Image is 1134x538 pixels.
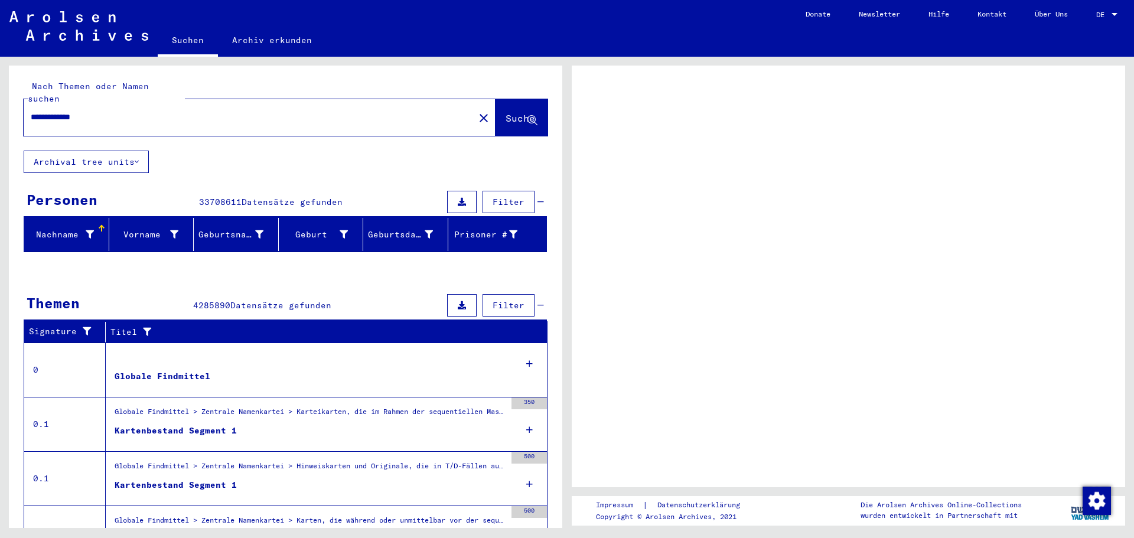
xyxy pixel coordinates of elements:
div: Personen [27,189,97,210]
div: Geburt‏ [283,225,363,244]
img: Zustimmung ändern [1083,487,1111,515]
span: Filter [493,197,524,207]
div: Globale Findmittel > Zentrale Namenkartei > Hinweiskarten und Originale, die in T/D-Fällen aufgef... [115,461,506,477]
a: Datenschutzerklärung [648,499,754,511]
div: Vorname [114,229,179,241]
a: Archiv erkunden [218,26,326,54]
button: Filter [483,294,535,317]
p: wurden entwickelt in Partnerschaft mit [861,510,1022,521]
span: 33708611 [199,197,242,207]
span: DE [1096,11,1109,19]
div: 500 [511,506,547,518]
mat-label: Nach Themen oder Namen suchen [28,81,149,104]
td: 0 [24,343,106,397]
mat-header-cell: Vorname [109,218,194,251]
div: Globale Findmittel [115,370,210,383]
div: 500 [511,452,547,464]
button: Filter [483,191,535,213]
button: Archival tree units [24,151,149,173]
div: Themen [27,292,80,314]
span: Suche [506,112,535,124]
div: Geburt‏ [283,229,348,241]
div: | [596,499,754,511]
div: Globale Findmittel > Zentrale Namenkartei > Karten, die während oder unmittelbar vor der sequenti... [115,515,506,532]
div: Prisoner # [453,229,518,241]
div: Nachname [29,225,109,244]
div: Nachname [29,229,94,241]
img: Arolsen_neg.svg [9,11,148,41]
div: 350 [511,397,547,409]
td: 0.1 [24,451,106,506]
div: Signature [29,322,108,341]
div: Titel [110,322,536,341]
div: Vorname [114,225,194,244]
img: yv_logo.png [1068,495,1113,525]
div: Kartenbestand Segment 1 [115,425,237,437]
span: Datensätze gefunden [242,197,343,207]
div: Titel [110,326,524,338]
button: Clear [472,106,496,129]
p: Copyright © Arolsen Archives, 2021 [596,511,754,522]
a: Suchen [158,26,218,57]
div: Prisoner # [453,225,533,244]
td: 0.1 [24,397,106,451]
div: Globale Findmittel > Zentrale Namenkartei > Karteikarten, die im Rahmen der sequentiellen Massend... [115,406,506,423]
mat-header-cell: Geburtsname [194,218,279,251]
div: Geburtsdatum [368,229,433,241]
div: Signature [29,325,96,338]
mat-header-cell: Geburt‏ [279,218,364,251]
a: Impressum [596,499,643,511]
mat-header-cell: Prisoner # [448,218,547,251]
mat-icon: close [477,111,491,125]
span: 4285890 [193,300,230,311]
mat-header-cell: Nachname [24,218,109,251]
p: Die Arolsen Archives Online-Collections [861,500,1022,510]
div: Geburtsname [198,225,278,244]
div: Geburtsdatum [368,225,448,244]
mat-header-cell: Geburtsdatum [363,218,448,251]
div: Kartenbestand Segment 1 [115,479,237,491]
button: Suche [496,99,548,136]
span: Datensätze gefunden [230,300,331,311]
div: Geburtsname [198,229,263,241]
span: Filter [493,300,524,311]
